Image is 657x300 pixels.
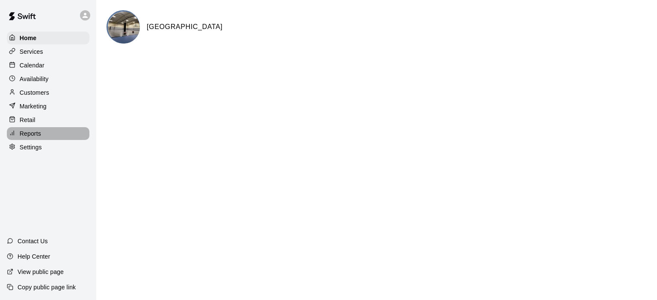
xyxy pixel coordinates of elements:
a: Reports [7,127,89,140]
img: Ironline Sports Complex logo [108,12,140,44]
p: Contact Us [18,237,48,245]
a: Settings [7,141,89,154]
h6: [GEOGRAPHIC_DATA] [147,21,222,32]
a: Retail [7,114,89,126]
a: Services [7,45,89,58]
a: Home [7,32,89,44]
p: Settings [20,143,42,151]
a: Customers [7,86,89,99]
p: Marketing [20,102,47,111]
p: View public page [18,268,64,276]
p: Availability [20,75,49,83]
p: Copy public page link [18,283,76,291]
a: Availability [7,73,89,85]
p: Home [20,34,37,42]
p: Customers [20,88,49,97]
p: Help Center [18,252,50,261]
p: Calendar [20,61,44,70]
a: Calendar [7,59,89,72]
p: Retail [20,116,36,124]
a: Marketing [7,100,89,113]
p: Reports [20,129,41,138]
p: Services [20,47,43,56]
